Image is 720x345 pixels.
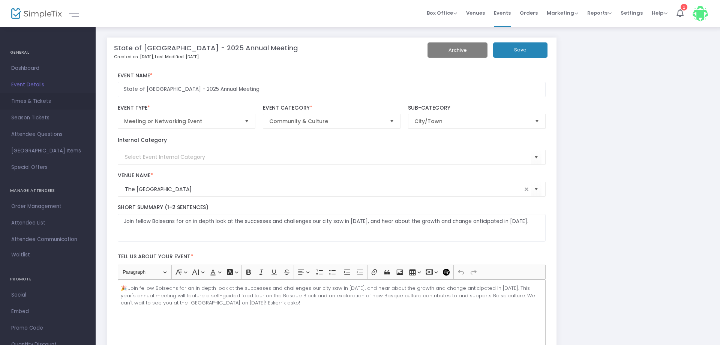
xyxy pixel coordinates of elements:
label: Internal Category [118,136,167,144]
span: clear [522,185,531,194]
span: Community & Culture [269,118,384,125]
span: Season Tickets [11,113,84,123]
span: , Last Modified: [DATE] [153,54,199,60]
button: Archive [427,42,487,58]
span: Marketing [547,9,578,17]
div: 1 [681,2,687,9]
span: Meeting or Networking Event [124,118,239,125]
button: Save [493,42,547,58]
label: Tell us about your event [114,249,549,265]
div: Editor toolbar [118,265,546,280]
span: Settings [621,3,643,23]
span: Attendee Communication [11,235,84,244]
label: Event Category [263,105,401,111]
span: Attendee List [11,218,84,228]
label: Event Type [118,105,256,111]
span: Paragraph [123,268,162,277]
button: Select [387,114,397,128]
span: Dashboard [11,63,84,73]
label: Venue Name [118,172,546,179]
label: Event Name [118,72,546,79]
span: Help [652,9,667,17]
h4: GENERAL [10,45,85,60]
span: Event Details [11,80,84,90]
span: Special Offers [11,163,84,172]
span: Venues [466,3,485,23]
button: Select [532,114,542,128]
input: Select Venue [125,185,522,193]
span: Times & Tickets [11,96,84,106]
span: [GEOGRAPHIC_DATA] Items [11,146,84,156]
span: City/Town [414,118,529,125]
p: 🎉 Join fellow Boiseans for an in depth look at the successes and challenges our city saw in [DATE... [121,285,542,307]
m-panel-title: State of [GEOGRAPHIC_DATA] - 2025 Annual Meeting [114,43,298,53]
span: Box Office [427,9,457,17]
span: Short Summary (1-2 Sentences) [118,203,208,211]
button: Select [531,182,541,197]
label: Sub-Category [408,105,546,111]
span: Order Management [11,202,84,211]
span: Events [494,3,511,23]
span: Promo Code [11,323,84,333]
button: Select [241,114,252,128]
span: Waitlist [11,251,30,259]
span: Embed [11,307,84,316]
span: Attendee Questions [11,130,84,139]
span: Orders [520,3,538,23]
h4: PROMOTE [10,272,85,287]
input: Select Event Internal Category [125,153,531,161]
p: Created on: [DATE] [114,54,404,60]
button: Select [531,149,541,165]
button: Paragraph [119,267,170,278]
span: Social [11,290,84,300]
input: Enter Event Name [118,82,546,97]
span: Reports [587,9,612,17]
h4: MANAGE ATTENDEES [10,183,85,198]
